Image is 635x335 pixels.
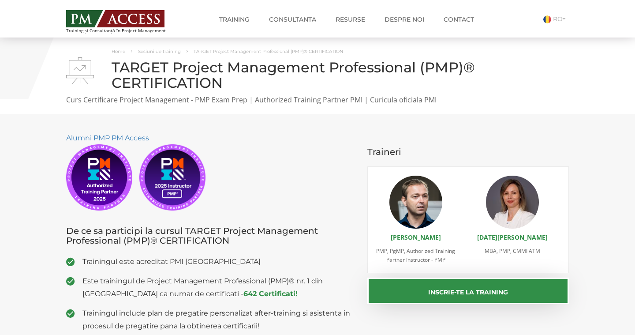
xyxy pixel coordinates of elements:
a: Training [213,11,256,28]
span: MBA, PMP, CMMI ATM [485,247,540,255]
h1: TARGET Project Management Professional (PMP)® CERTIFICATION [66,60,569,90]
a: [PERSON_NAME] [391,233,441,241]
a: RO [543,15,569,23]
a: Consultanta [262,11,323,28]
span: TARGET Project Management Professional (PMP)® CERTIFICATION [194,49,343,54]
a: Contact [437,11,481,28]
img: Romana [543,15,551,23]
button: Inscrie-te la training [367,278,569,304]
span: Training și Consultanță în Project Management [66,28,182,33]
span: PMP, PgMP, Authorized Training Partner Instructor - PMP [376,247,455,263]
a: Despre noi [378,11,431,28]
a: Alumni PMP PM Access [66,134,149,142]
span: Trainingul este acreditat PMI [GEOGRAPHIC_DATA] [82,255,354,268]
img: TARGET Project Management Professional (PMP)® CERTIFICATION [66,57,94,84]
h3: De ce sa participi la cursul TARGET Project Management Professional (PMP)® CERTIFICATION [66,226,354,245]
p: Curs Certificare Project Management - PMP Exam Prep | Authorized Training Partner PMI | Curicula ... [66,95,569,105]
span: Trainingul include plan de pregatire personalizat after-training si asistenta in procesul de preg... [82,307,354,332]
a: Training și Consultanță în Project Management [66,8,182,33]
a: Sesiuni de training [138,49,181,54]
a: [DATE][PERSON_NAME] [477,233,548,241]
a: Resurse [329,11,372,28]
a: 642 Certificati! [243,290,298,298]
a: Home [112,49,125,54]
img: PM ACCESS - Echipa traineri si consultanti certificati PMP: Narciss Popescu, Mihai Olaru, Monica ... [66,10,164,27]
span: Este trainingul de Project Management Professional (PMP)® nr. 1 din [GEOGRAPHIC_DATA] ca numar de... [82,275,354,300]
h3: Traineri [367,147,569,157]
